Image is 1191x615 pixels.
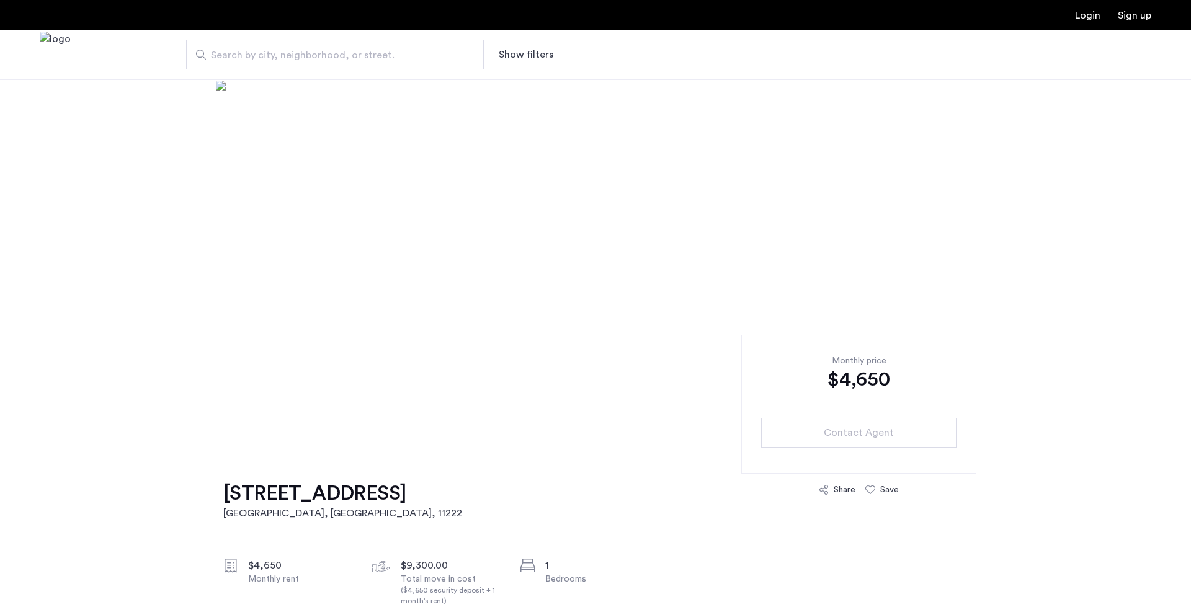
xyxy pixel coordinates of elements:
[761,355,957,367] div: Monthly price
[499,47,553,62] button: Show or hide filters
[401,585,505,606] div: ($4,650 security deposit + 1 month's rent)
[545,573,649,585] div: Bedrooms
[761,418,957,448] button: button
[40,32,71,78] a: Cazamio Logo
[824,425,894,440] span: Contact Agent
[545,558,649,573] div: 1
[401,558,505,573] div: $9,300.00
[248,573,352,585] div: Monthly rent
[223,481,462,521] a: [STREET_ADDRESS][GEOGRAPHIC_DATA], [GEOGRAPHIC_DATA], 11222
[223,506,462,521] h2: [GEOGRAPHIC_DATA], [GEOGRAPHIC_DATA] , 11222
[211,48,449,63] span: Search by city, neighborhood, or street.
[834,484,855,496] div: Share
[401,573,505,606] div: Total move in cost
[40,32,71,78] img: logo
[1118,11,1151,20] a: Registration
[223,481,462,506] h1: [STREET_ADDRESS]
[761,367,957,392] div: $4,650
[1075,11,1100,20] a: Login
[186,40,484,69] input: Apartment Search
[248,558,352,573] div: $4,650
[880,484,899,496] div: Save
[215,79,977,451] img: [object%20Object]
